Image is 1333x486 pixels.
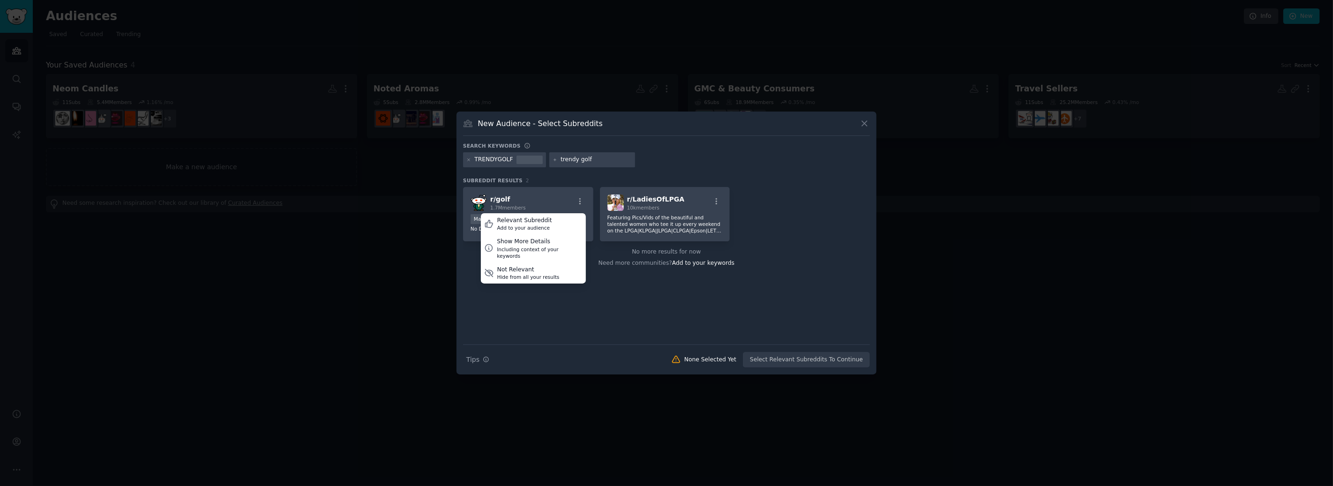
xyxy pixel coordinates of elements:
div: TRENDYGOLF [475,156,513,164]
div: None Selected Yet [684,356,736,364]
img: golf [471,194,487,211]
div: Show More Details [497,238,582,246]
span: Add to your keywords [672,260,734,266]
p: No Description... [471,225,586,232]
div: No more results for now [463,248,870,256]
div: Relevant Subreddit [497,217,552,225]
h3: Search keywords [463,142,521,149]
div: Add to your audience [497,224,552,231]
span: 1.7M members [490,205,526,210]
div: Need more communities? [463,256,870,268]
span: Tips [466,355,479,365]
div: Hide from all your results [497,274,560,280]
span: 2 [526,178,529,183]
div: Not Relevant [497,266,560,274]
div: Including context of your keywords [497,246,582,259]
p: Featuring Pics/Vids of the beautiful and talented women who tee it up every weekend on the LPGA|K... [607,214,723,234]
img: LadiesOfLPGA [607,194,624,211]
span: r/ golf [490,195,510,203]
span: 10k members [627,205,659,210]
input: New Keyword [561,156,632,164]
h3: New Audience - Select Subreddits [478,119,603,128]
div: Massive [471,214,497,224]
span: Subreddit Results [463,177,523,184]
span: r/ LadiesOfLPGA [627,195,685,203]
button: Tips [463,351,493,368]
